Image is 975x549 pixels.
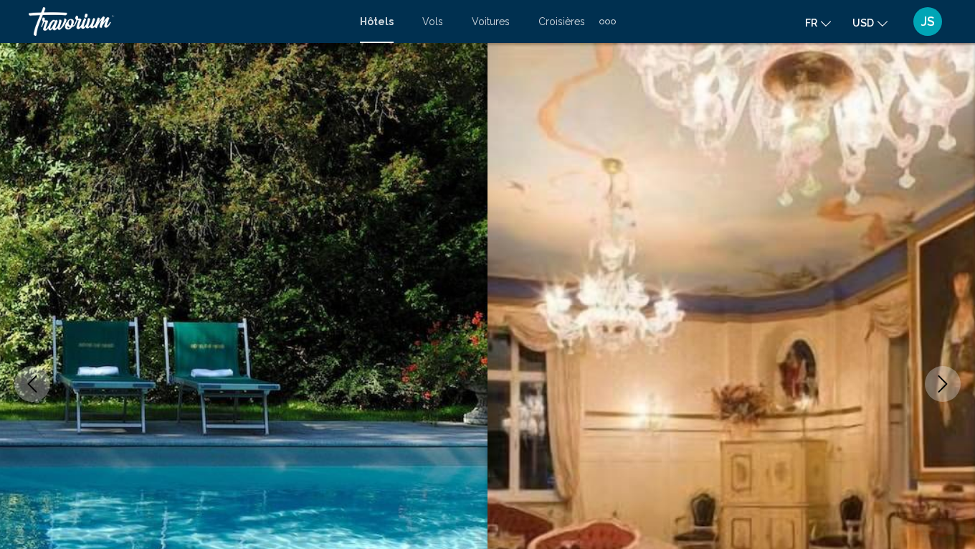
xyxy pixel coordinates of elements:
[360,16,394,27] a: Hôtels
[538,16,585,27] a: Croisières
[909,6,946,37] button: User Menu
[14,366,50,402] button: Previous image
[599,10,616,33] button: Extra navigation items
[422,16,443,27] a: Vols
[921,14,935,29] span: JS
[472,16,510,27] a: Voitures
[29,7,346,36] a: Travorium
[805,17,817,29] span: fr
[805,12,831,33] button: Change language
[852,17,874,29] span: USD
[925,366,961,402] button: Next image
[852,12,888,33] button: Change currency
[918,492,964,538] iframe: Botón para iniciar la ventana de mensajería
